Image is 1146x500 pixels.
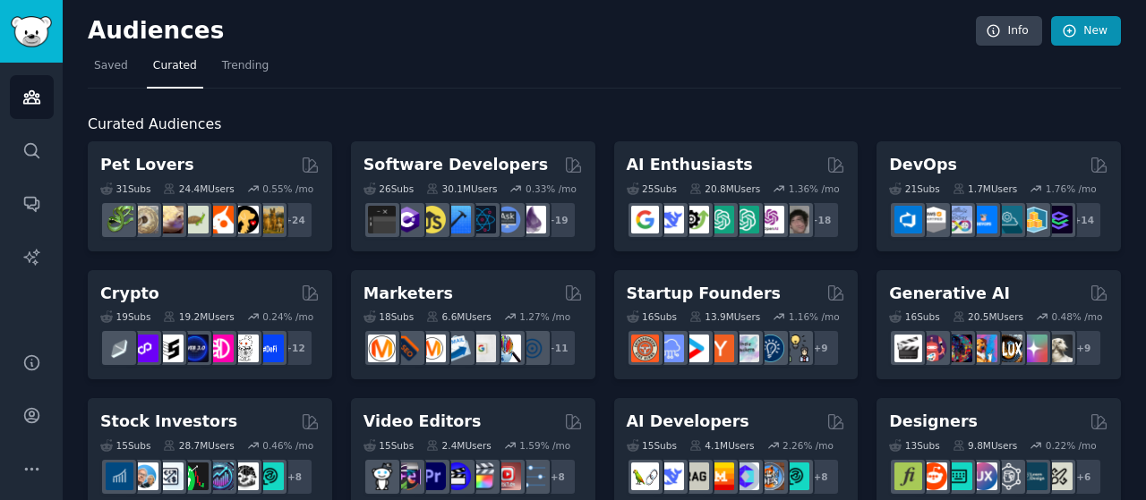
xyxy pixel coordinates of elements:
[100,439,150,452] div: 15 Sub s
[426,310,492,323] div: 6.6M Users
[919,206,947,233] img: AWS_Certified_Experts
[802,458,840,496] div: + 8
[1045,335,1073,362] img: DreamBooth
[889,154,957,176] h2: DevOps
[627,182,677,195] div: 25 Sub s
[757,335,784,362] img: Entrepreneurship
[631,335,659,362] img: EntrepreneurRideAlong
[181,206,209,233] img: turtle
[519,439,570,452] div: 1.59 % /mo
[656,335,684,362] img: SaaS
[681,206,709,233] img: AItoolsCatalog
[689,310,760,323] div: 13.9M Users
[681,335,709,362] img: startup
[802,329,840,367] div: + 9
[426,182,497,195] div: 30.1M Users
[276,201,313,239] div: + 24
[919,462,947,490] img: logodesign
[363,283,453,305] h2: Marketers
[945,206,972,233] img: Docker_DevOps
[181,335,209,362] img: web3
[519,310,570,323] div: 1.27 % /mo
[894,335,922,362] img: aivideo
[782,206,809,233] img: ArtificalIntelligence
[656,462,684,490] img: DeepSeek
[262,439,313,452] div: 0.46 % /mo
[368,206,396,233] img: software
[1065,329,1102,367] div: + 9
[945,462,972,490] img: UI_Design
[94,58,128,74] span: Saved
[539,329,577,367] div: + 11
[889,439,939,452] div: 13 Sub s
[256,462,284,490] img: technicalanalysis
[919,335,947,362] img: dalle2
[216,52,275,89] a: Trending
[88,52,134,89] a: Saved
[757,462,784,490] img: llmops
[889,310,939,323] div: 16 Sub s
[276,458,313,496] div: + 8
[518,335,546,362] img: OnlineMarketing
[1065,201,1102,239] div: + 14
[1046,439,1097,452] div: 0.22 % /mo
[256,335,284,362] img: defi_
[231,462,259,490] img: swingtrading
[970,206,997,233] img: DevOpsLinks
[889,411,978,433] h2: Designers
[889,182,939,195] div: 21 Sub s
[631,462,659,490] img: LangChain
[443,462,471,490] img: VideoEditors
[518,462,546,490] img: postproduction
[995,206,1022,233] img: platformengineering
[100,154,194,176] h2: Pet Lovers
[393,335,421,362] img: bigseo
[393,462,421,490] img: editors
[1020,206,1048,233] img: aws_cdk
[731,206,759,233] img: chatgpt_prompts_
[100,182,150,195] div: 31 Sub s
[894,462,922,490] img: typography
[88,17,976,46] h2: Audiences
[970,335,997,362] img: sdforall
[368,335,396,362] img: content_marketing
[995,335,1022,362] img: FluxAI
[539,458,577,496] div: + 8
[231,206,259,233] img: PetAdvice
[368,462,396,490] img: gopro
[689,439,755,452] div: 4.1M Users
[106,335,133,362] img: ethfinance
[262,310,313,323] div: 0.24 % /mo
[789,310,840,323] div: 1.16 % /mo
[418,206,446,233] img: learnjavascript
[363,154,548,176] h2: Software Developers
[889,283,1010,305] h2: Generative AI
[418,462,446,490] img: premiere
[526,182,577,195] div: 0.33 % /mo
[493,335,521,362] img: MarketingResearch
[468,335,496,362] img: googleads
[627,283,781,305] h2: Startup Founders
[156,335,184,362] img: ethstaker
[100,283,159,305] h2: Crypto
[953,310,1023,323] div: 20.5M Users
[231,335,259,362] img: CryptoNews
[706,335,734,362] img: ycombinator
[706,462,734,490] img: MistralAI
[706,206,734,233] img: chatgpt_promptDesign
[363,411,482,433] h2: Video Editors
[689,182,760,195] div: 20.8M Users
[256,206,284,233] img: dogbreed
[206,335,234,362] img: defiblockchain
[468,462,496,490] img: finalcutpro
[976,16,1042,47] a: Info
[363,310,414,323] div: 18 Sub s
[163,182,234,195] div: 24.4M Users
[206,206,234,233] img: cockatiel
[1051,16,1121,47] a: New
[181,462,209,490] img: Trading
[627,439,677,452] div: 15 Sub s
[206,462,234,490] img: StocksAndTrading
[782,462,809,490] img: AIDevelopersSociety
[222,58,269,74] span: Trending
